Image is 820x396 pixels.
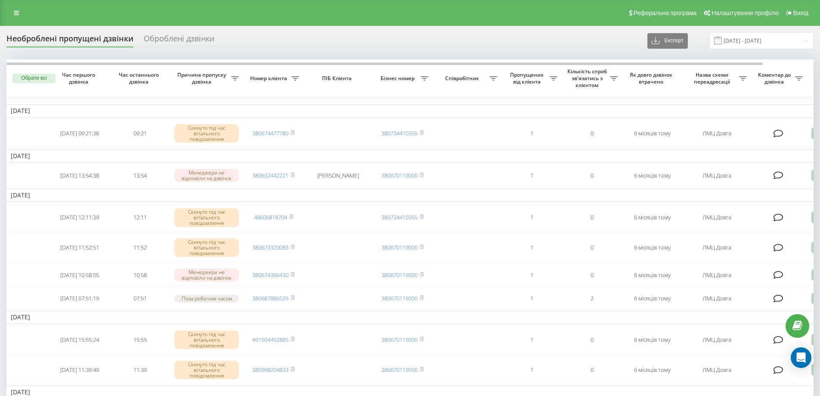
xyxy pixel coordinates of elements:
td: 6 місяців тому [622,288,682,309]
td: ЛМЦ Довга [682,288,751,309]
a: 380674366430 [252,271,288,279]
td: 1 [501,326,562,354]
span: Номер клієнта [248,75,291,82]
td: 0 [562,234,622,262]
td: 1 [501,288,562,309]
td: 0 [562,326,622,354]
td: 1 [501,234,562,262]
td: 0 [562,264,622,287]
a: 380670119000 [381,366,418,374]
td: 6 місяців тому [622,356,682,384]
a: 380670119000 [381,336,418,343]
td: [DATE] 12:11:39 [50,203,110,232]
span: Співробітник [437,75,489,82]
a: 380670119000 [381,294,418,302]
a: 380670119000 [381,243,418,251]
td: ЛМЦ Довга [682,234,751,262]
span: ПІБ Клієнта [311,75,365,82]
div: Необроблені пропущені дзвінки [6,34,133,47]
span: Налаштування профілю [712,9,779,16]
span: Назва схеми переадресації [687,72,739,85]
button: Експорт [647,33,688,49]
span: Як довго дзвінок втрачено [629,72,675,85]
span: Час першого дзвінка [56,72,103,85]
td: 1 [501,203,562,232]
td: 1 [501,264,562,287]
td: [DATE] 15:55:24 [50,326,110,354]
td: 6 місяців тому [622,326,682,354]
div: Скинуто під час вітального повідомлення [174,361,239,380]
div: Скинуто під час вітального повідомлення [174,208,239,227]
span: Коментар до дзвінка [755,72,795,85]
div: Скинуто під час вітального повідомлення [174,331,239,349]
div: Менеджери не відповіли на дзвінок [174,169,239,182]
td: [DATE] 13:54:38 [50,164,110,187]
td: 0 [562,203,622,232]
td: 2 [562,288,622,309]
td: 0 [562,119,622,148]
span: Причина пропуску дзвінка [174,72,231,85]
span: Час останнього дзвінка [117,72,163,85]
td: ЛМЦ Довга [682,164,751,187]
td: [DATE] 11:52:51 [50,234,110,262]
td: 15:55 [110,326,170,354]
td: 11:39 [110,356,170,384]
td: 12:11 [110,203,170,232]
td: 09:21 [110,119,170,148]
td: 0 [562,356,622,384]
td: ЛМЦ Довга [682,119,751,148]
div: Оброблені дзвінки [144,34,214,47]
td: 6 місяців тому [622,203,682,232]
a: 380674477780 [252,129,288,137]
span: Реферальна програма [634,9,697,16]
span: Кількість спроб зв'язатись з клієнтом [566,68,610,88]
a: 491604452885 [252,336,288,343]
div: Скинуто під час вітального повідомлення [174,124,239,143]
div: Поза робочим часом [174,295,239,302]
a: 380687886526 [252,294,288,302]
td: [PERSON_NAME] [303,164,372,187]
a: 380673320083 [252,243,288,251]
a: 380670119000 [381,271,418,279]
div: Open Intercom Messenger [791,347,811,368]
div: Скинуто під час вітального повідомлення [174,238,239,257]
td: [DATE] 09:21:38 [50,119,110,148]
td: 11:52 [110,234,170,262]
a: 380968204833 [252,366,288,374]
td: [DATE] 10:58:05 [50,264,110,287]
span: Бізнес номер [377,75,421,82]
span: Вихід [793,9,808,16]
td: 13:54 [110,164,170,187]
td: 1 [501,356,562,384]
td: 6 місяців тому [622,164,682,187]
a: 48606818704 [254,213,287,221]
a: 380670119000 [381,171,418,179]
td: ЛМЦ Довга [682,326,751,354]
a: 380734410355 [381,129,418,137]
a: 380632442221 [252,171,288,179]
a: 380734410355 [381,213,418,221]
div: Менеджери не відповіли на дзвінок [174,268,239,281]
td: 07:51 [110,288,170,309]
td: [DATE] 11:39:49 [50,356,110,384]
td: ЛМЦ Довга [682,356,751,384]
button: Обрати всі [12,74,56,83]
td: 1 [501,119,562,148]
td: 0 [562,164,622,187]
span: Пропущених від клієнта [506,72,550,85]
td: 1 [501,164,562,187]
td: ЛМЦ Довга [682,203,751,232]
td: 6 місяців тому [622,234,682,262]
td: 10:58 [110,264,170,287]
td: [DATE] 07:51:19 [50,288,110,309]
td: 6 місяців тому [622,119,682,148]
td: ЛМЦ Довга [682,264,751,287]
td: 6 місяців тому [622,264,682,287]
